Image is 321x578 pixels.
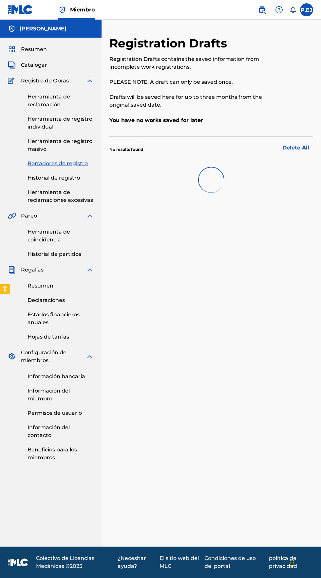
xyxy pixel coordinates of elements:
[28,297,65,303] font: Declaraciones
[288,547,321,578] iframe: Widget de chat
[28,189,93,203] font: Herramienta de reclamaciones excesivas
[28,410,82,416] font: Permisos de usuario
[21,46,47,52] font: Resumen
[8,45,16,53] img: Resumen
[28,251,81,257] font: Historial de partidos
[118,554,156,570] a: ¿Necesitar ayuda?
[58,6,66,14] img: Titular de los derechos superior
[109,93,266,109] p: Drafts will be saved here for up to three months from the original saved date.
[8,61,16,69] img: Catalogar
[28,283,53,289] font: Resumen
[28,250,94,258] a: Historial de partidos
[28,311,80,325] font: Estados financieros anuales
[28,446,94,462] a: Beneficios para los miembros
[28,174,94,182] a: Historial de registro
[21,349,66,363] font: Configuración de miembros
[28,334,69,340] font: Hojas de tarifas
[28,447,77,461] font: Beneficios para los miembros
[269,554,313,570] a: política de privacidad
[28,333,94,341] a: Hojas de tarifas
[28,94,70,108] font: Herramienta de reclamación
[8,212,16,220] img: Pareo
[290,553,294,573] div: Arrastrar
[86,212,94,220] img: expandir
[28,138,92,152] font: Herramienta de registro masivo
[28,388,70,402] font: Información del miembro
[21,78,69,84] font: Registro de Obras
[196,165,226,195] img: preloader
[28,137,94,153] a: Herramienta de registro masivo
[109,78,266,86] p: PLEASE NOTE: A draft can only be saved once.
[28,373,85,379] font: Información bancaria
[8,353,16,360] img: Configuración de miembros
[8,558,28,566] img: logo
[28,160,94,167] a: Borradores de registro
[28,188,94,204] a: Herramienta de reclamaciones excesivas
[300,3,313,16] div: Menú de usuario
[269,555,297,569] font: política de privacidad
[28,424,94,439] a: Información del contacto
[160,554,200,570] a: El sitio web del MLC
[70,7,95,13] font: Miembro
[28,175,80,181] font: Historial de registro
[28,282,94,290] a: Resumen
[8,77,16,85] img: Registro de Obras
[28,228,94,244] a: Herramienta de coincidencia
[8,266,16,274] img: Regalías
[21,267,44,273] font: Regalías
[282,144,313,152] a: Delete All
[28,116,92,130] font: Herramienta de registro individual
[8,61,47,69] a: CatalogarCatalogar
[273,3,286,16] div: Ayuda
[70,563,82,569] font: 2025
[36,555,94,569] font: Colectivo de Licencias Mecánicas ©
[109,36,230,51] h2: Registration Drafts
[258,6,266,14] img: buscar
[28,229,70,243] font: Herramienta de coincidencia
[8,5,33,14] img: Logotipo del MLC
[118,555,146,569] font: ¿Necesitar ayuda?
[204,555,256,569] font: Condiciones de uso del portal
[204,554,265,570] a: Condiciones de uso del portal
[20,26,66,32] font: [PERSON_NAME]
[160,555,199,569] font: El sitio web del MLC
[28,409,94,417] a: Permisos de usuario
[86,353,94,360] img: expandir
[28,160,88,166] font: Borradores de registro
[303,406,321,476] iframe: Centro de recursos
[28,387,94,403] a: Información del miembro
[275,6,283,14] img: ayuda
[8,25,16,33] img: Cuentas
[21,62,47,68] font: Catalogar
[28,424,70,438] font: Información del contacto
[28,93,94,109] a: Herramienta de reclamación
[21,213,37,219] font: Pareo
[109,116,313,124] p: You have no works saved for later
[28,311,94,326] a: Estados financieros anuales
[86,266,94,274] img: expandir
[86,77,94,85] img: expandir
[290,7,296,13] div: Notificaciones
[20,25,66,33] h5: ELIEZER GONZÁLEZ ROLDÁN
[109,55,266,71] p: Registration Drafts contains the saved information from incomplete work registrations.
[28,115,94,131] a: Herramienta de registro individual
[255,3,269,16] a: Búsqueda pública
[28,296,94,304] a: Declaraciones
[8,45,47,53] a: ResumenResumen
[109,147,143,152] p: No results found
[28,373,94,380] a: Información bancaria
